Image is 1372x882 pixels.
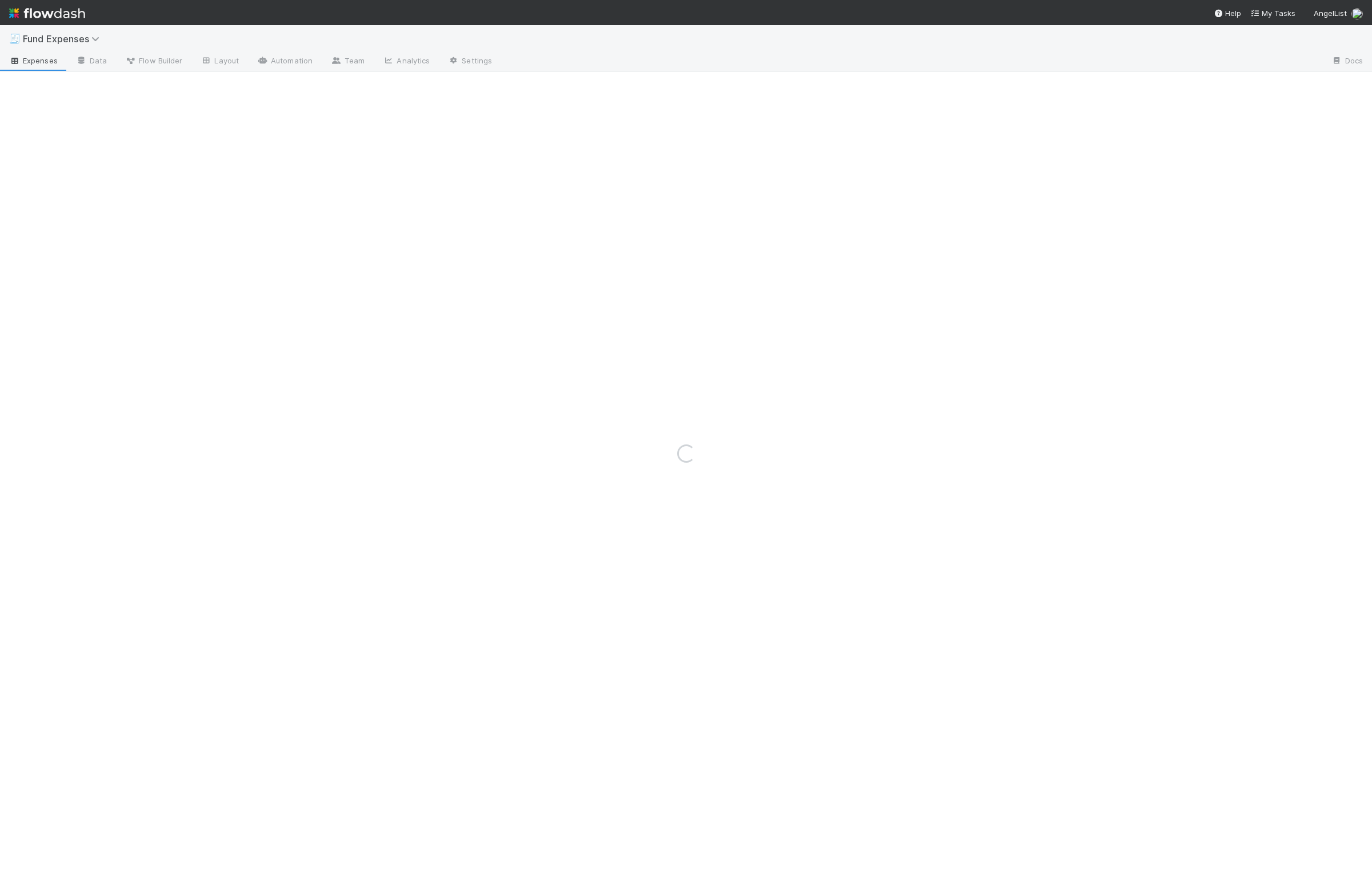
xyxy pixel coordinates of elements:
[1314,9,1347,18] span: AngelList
[1214,7,1241,19] div: Help
[1250,9,1295,18] span: My Tasks
[9,3,85,23] img: logo-inverted-e16ddd16eac7371096b0.svg
[1250,7,1295,19] a: My Tasks
[1351,8,1363,19] img: avatar_93b89fca-d03a-423a-b274-3dd03f0a621f.png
